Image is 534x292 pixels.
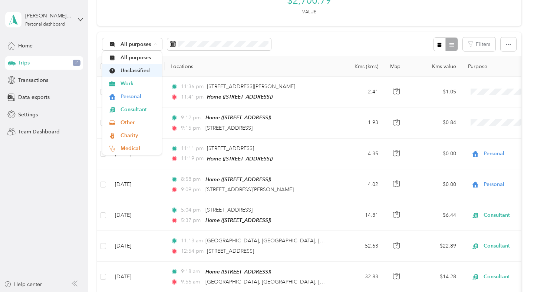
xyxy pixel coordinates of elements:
[335,139,384,169] td: 4.35
[205,207,253,213] span: [STREET_ADDRESS]
[121,119,156,126] span: Other
[207,83,295,90] span: [STREET_ADDRESS][PERSON_NAME]
[207,94,273,100] span: Home ([STREET_ADDRESS])
[181,175,202,183] span: 8:58 pm
[205,115,271,120] span: Home ([STREET_ADDRESS])
[463,37,495,51] button: Filters
[205,238,372,244] span: [GEOGRAPHIC_DATA], [GEOGRAPHIC_DATA], [GEOGRAPHIC_DATA]
[384,56,410,77] th: Map
[121,67,156,74] span: Unclassified
[335,107,384,138] td: 1.93
[165,56,335,77] th: Locations
[181,186,202,194] span: 9:09 pm
[410,139,462,169] td: $0.00
[207,156,273,162] span: Home ([STREET_ADDRESS])
[121,106,156,113] span: Consultant
[335,231,384,261] td: 52.63
[181,145,204,153] span: 11:11 pm
[335,77,384,107] td: 2.41
[410,56,462,77] th: Kms value
[25,22,65,27] div: Personal dashboard
[18,93,50,101] span: Data exports
[205,279,372,285] span: [GEOGRAPHIC_DATA], [GEOGRAPHIC_DATA], [GEOGRAPHIC_DATA]
[181,124,202,132] span: 9:15 pm
[335,169,384,200] td: 4.02
[18,76,48,84] span: Transactions
[410,77,462,107] td: $1.05
[181,216,202,225] span: 5:37 pm
[121,54,156,62] span: All purposes
[181,93,204,101] span: 11:41 pm
[410,231,462,261] td: $22.89
[181,278,202,286] span: 9:56 am
[121,80,156,87] span: Work
[109,200,165,231] td: [DATE]
[181,247,204,255] span: 12:54 pm
[18,59,30,67] span: Trips
[205,125,253,131] span: [STREET_ADDRESS]
[410,169,462,200] td: $0.00
[25,12,72,20] div: [PERSON_NAME][EMAIL_ADDRESS][DOMAIN_NAME]
[205,186,294,193] span: [STREET_ADDRESS][PERSON_NAME]
[207,145,254,152] span: [STREET_ADDRESS]
[181,268,202,276] span: 9:18 am
[121,132,156,139] span: Charity
[205,217,271,223] span: Home ([STREET_ADDRESS])
[4,281,42,288] button: Help center
[410,107,462,138] td: $0.84
[109,231,165,261] td: [DATE]
[410,200,462,231] td: $6.44
[492,250,534,292] iframe: Everlance-gr Chat Button Frame
[205,176,271,182] span: Home ([STREET_ADDRESS])
[18,111,38,119] span: Settings
[181,206,202,214] span: 5:04 pm
[302,9,316,16] p: Value
[73,60,80,66] span: 2
[181,155,204,163] span: 11:19 pm
[181,83,204,91] span: 11:36 pm
[335,56,384,77] th: Kms (kms)
[18,42,33,50] span: Home
[335,200,384,231] td: 14.81
[207,248,254,254] span: [STREET_ADDRESS]
[181,237,202,245] span: 11:13 am
[205,269,271,275] span: Home ([STREET_ADDRESS])
[18,128,60,136] span: Team Dashboard
[121,145,156,152] span: Medical
[109,169,165,200] td: [DATE]
[121,93,156,100] span: Personal
[181,114,202,122] span: 9:12 pm
[121,42,151,47] span: All purposes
